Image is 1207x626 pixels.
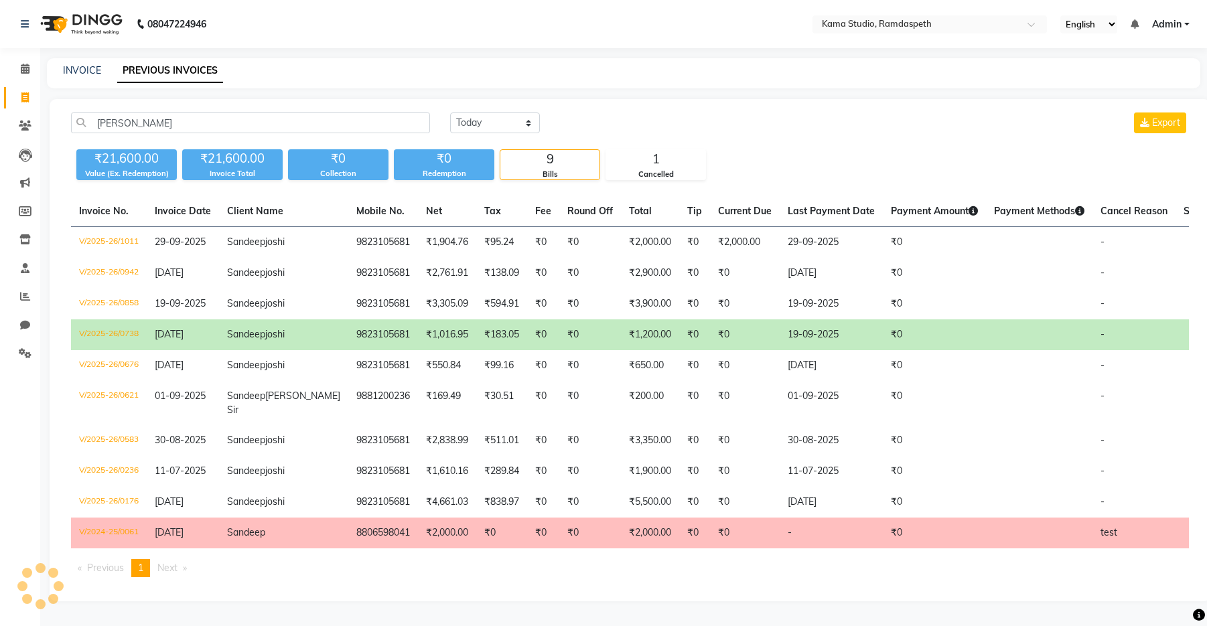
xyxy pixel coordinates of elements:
span: Sandeep [227,434,265,446]
span: 30-08-2025 [155,434,206,446]
td: ₹0 [527,425,559,456]
td: ₹3,305.09 [418,289,476,319]
td: ₹0 [527,518,559,548]
div: Bills [500,169,599,180]
td: ₹1,900.00 [621,456,679,487]
span: [PERSON_NAME] Sir [227,390,340,416]
td: ₹0 [679,227,710,258]
td: V/2024-25/0061 [71,518,147,548]
span: Previous [87,562,124,574]
a: INVOICE [63,64,101,76]
span: joshi [265,465,285,477]
td: ₹169.49 [418,381,476,425]
td: V/2025-26/0583 [71,425,147,456]
td: ₹0 [710,350,780,381]
span: Round Off [567,205,613,217]
span: - [1100,266,1105,279]
div: ₹21,600.00 [76,149,177,168]
td: V/2025-26/0621 [71,381,147,425]
span: 1 [138,562,143,574]
span: 29-09-2025 [155,236,206,248]
span: - [1100,328,1105,340]
td: V/2025-26/1011 [71,227,147,258]
span: Sandeep [227,266,265,279]
td: ₹0 [710,319,780,350]
td: ₹0 [679,319,710,350]
td: 9823105681 [348,425,418,456]
td: 8806598041 [348,518,418,548]
span: [DATE] [155,495,184,507]
td: ₹138.09 [476,258,527,289]
span: Payment Methods [994,205,1084,217]
span: - [1100,434,1105,446]
td: ₹0 [710,289,780,319]
td: 11-07-2025 [780,456,883,487]
span: 01-09-2025 [155,390,206,402]
td: ₹1,200.00 [621,319,679,350]
td: ₹0 [710,518,780,548]
span: Client Name [227,205,283,217]
span: - [1100,236,1105,248]
td: ₹0 [883,258,986,289]
td: ₹0 [710,258,780,289]
span: Export [1152,116,1180,129]
td: ₹0 [710,487,780,518]
td: V/2025-26/0236 [71,456,147,487]
span: 11-07-2025 [155,465,206,477]
td: ₹2,838.99 [418,425,476,456]
nav: Pagination [71,559,1189,577]
span: 19-09-2025 [155,297,206,309]
td: ₹594.91 [476,289,527,319]
a: PREVIOUS INVOICES [117,59,223,83]
span: joshi [265,236,285,248]
td: V/2025-26/0858 [71,289,147,319]
td: ₹0 [679,350,710,381]
td: ₹183.05 [476,319,527,350]
span: Sandeep [227,359,265,371]
td: 9823105681 [348,487,418,518]
td: ₹0 [559,518,621,548]
td: ₹0 [527,381,559,425]
td: ₹0 [527,227,559,258]
div: ₹0 [288,149,388,168]
td: 9823105681 [348,258,418,289]
td: ₹0 [559,487,621,518]
td: ₹2,000.00 [418,518,476,548]
span: [DATE] [155,359,184,371]
td: ₹0 [710,456,780,487]
td: 19-09-2025 [780,289,883,319]
td: 9823105681 [348,289,418,319]
td: ₹0 [527,319,559,350]
img: logo [34,5,126,43]
td: ₹0 [679,258,710,289]
td: ₹0 [883,381,986,425]
div: 9 [500,150,599,169]
td: 9881200236 [348,381,418,425]
span: [DATE] [155,328,184,340]
span: joshi [265,434,285,446]
td: 19-09-2025 [780,319,883,350]
b: 08047224946 [147,5,206,43]
span: Sandeep [227,390,265,402]
span: joshi [265,328,285,340]
span: [DATE] [155,526,184,538]
td: - [780,518,883,548]
span: - [1100,297,1105,309]
td: [DATE] [780,487,883,518]
td: 9823105681 [348,456,418,487]
td: 9823105681 [348,350,418,381]
td: ₹0 [559,381,621,425]
td: ₹0 [559,425,621,456]
td: ₹0 [710,425,780,456]
div: Collection [288,168,388,179]
button: Export [1134,112,1186,133]
td: ₹3,900.00 [621,289,679,319]
td: ₹0 [527,289,559,319]
div: Invoice Total [182,168,283,179]
td: ₹0 [883,518,986,548]
td: ₹95.24 [476,227,527,258]
td: ₹0 [883,319,986,350]
td: ₹2,000.00 [621,518,679,548]
span: Net [426,205,442,217]
div: Value (Ex. Redemption) [76,168,177,179]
